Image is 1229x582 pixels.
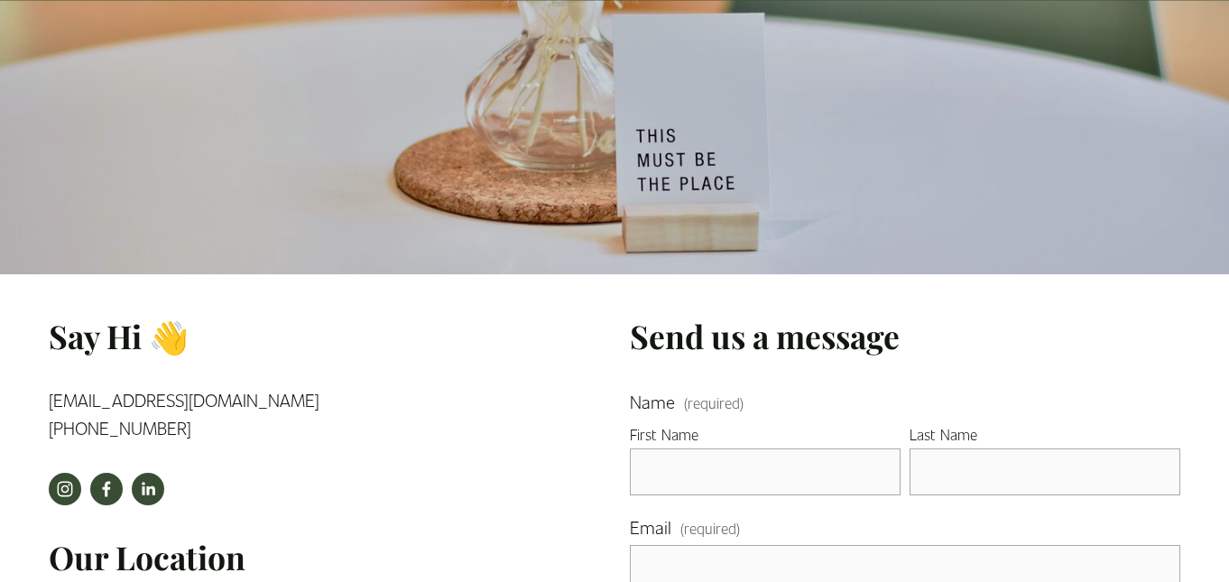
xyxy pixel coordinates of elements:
[90,473,123,505] a: facebook-unauth
[49,389,319,411] a: [EMAIL_ADDRESS][DOMAIN_NAME]
[680,517,740,540] span: (required)
[49,536,405,578] h3: Our Location
[49,417,191,439] a: [PHONE_NUMBER]
[630,423,901,448] div: First Name
[630,388,675,416] span: Name
[49,315,405,357] h3: Say Hi 👋
[910,423,1180,448] div: Last Name
[132,473,164,505] a: LinkedIn
[684,396,744,411] span: (required)
[630,513,671,541] span: Email
[49,473,81,505] a: instagram-unauth
[630,315,1180,357] h3: Send us a message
